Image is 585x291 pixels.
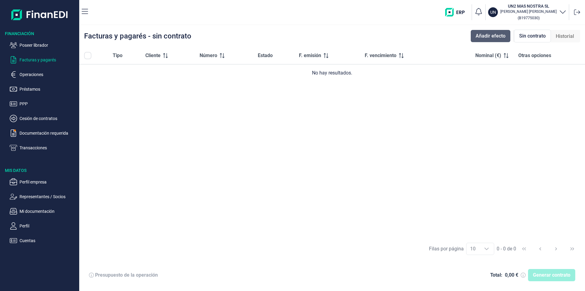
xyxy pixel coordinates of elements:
[84,52,91,59] div: All items unselected
[505,272,518,278] div: 0,00 €
[19,71,77,78] p: Operaciones
[10,144,77,151] button: Transacciones
[556,33,574,40] span: Historial
[429,245,464,253] div: Filas por página
[200,52,217,59] span: Número
[10,115,77,122] button: Cesión de contratos
[518,16,540,20] small: Copiar cif
[299,52,321,59] span: F. emisión
[445,8,469,16] img: erp
[500,3,557,9] h3: UN2 MAS NOSTRA SL
[479,243,494,255] div: Choose
[365,52,396,59] span: F. vencimiento
[10,222,77,230] button: Perfil
[19,129,77,137] p: Documentación requerida
[145,52,161,59] span: Cliente
[490,272,502,278] div: Total:
[10,129,77,137] button: Documentación requerida
[10,237,77,244] button: Cuentas
[488,3,566,21] button: UNUN2 MAS NOSTRA SL[PERSON_NAME] [PERSON_NAME](B19775030)
[518,52,551,59] span: Otras opciones
[19,115,77,122] p: Cesión de contratos
[10,208,77,215] button: Mi documentación
[19,208,77,215] p: Mi documentación
[514,30,551,42] div: Sin contrato
[551,30,579,42] div: Historial
[19,144,77,151] p: Transacciones
[10,85,77,93] button: Préstamos
[84,69,580,77] div: No hay resultados.
[95,272,158,278] div: Presupuesto de la operación
[519,32,546,40] span: Sin contrato
[19,178,77,186] p: Perfil empresa
[258,52,273,59] span: Estado
[476,32,505,40] span: Añadir efecto
[10,56,77,64] button: Facturas y pagarés
[500,9,557,14] p: [PERSON_NAME] [PERSON_NAME]
[19,56,77,64] p: Facturas y pagarés
[549,242,563,256] button: Next Page
[490,9,496,15] p: UN
[113,52,122,59] span: Tipo
[10,193,77,200] button: Representantes / Socios
[11,5,68,24] img: Logo de aplicación
[10,71,77,78] button: Operaciones
[19,42,77,49] p: Poseer librador
[10,42,77,49] button: Poseer librador
[565,242,580,256] button: Last Page
[19,222,77,230] p: Perfil
[517,242,531,256] button: First Page
[84,32,191,40] div: Facturas y pagarés - sin contrato
[19,85,77,93] p: Préstamos
[19,193,77,200] p: Representantes / Socios
[497,246,516,251] span: 0 - 0 de 0
[533,242,548,256] button: Previous Page
[19,237,77,244] p: Cuentas
[19,100,77,107] p: PPP
[475,52,501,59] span: Nominal (€)
[471,30,510,42] button: Añadir efecto
[10,100,77,107] button: PPP
[10,178,77,186] button: Perfil empresa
